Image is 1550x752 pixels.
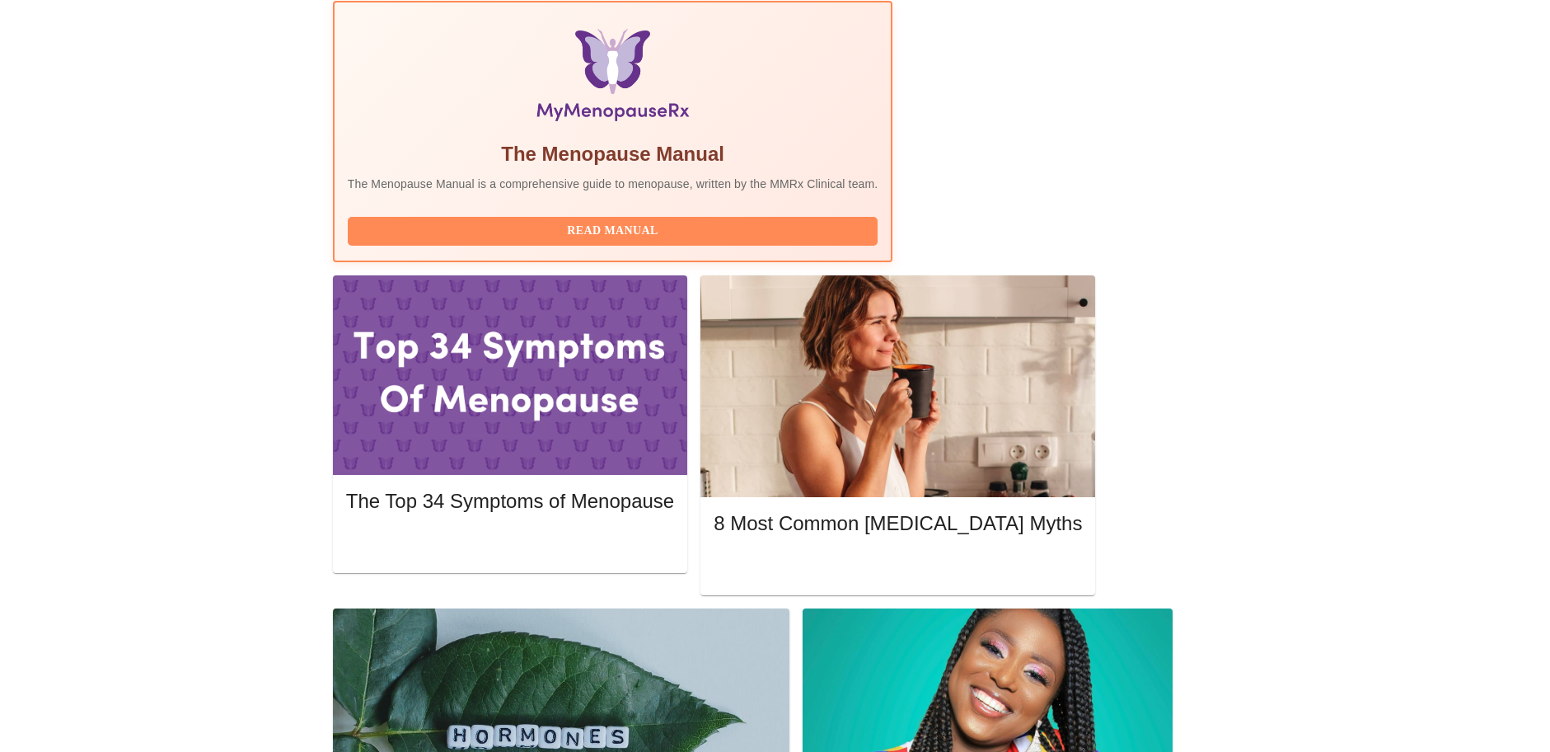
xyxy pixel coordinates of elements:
[346,529,674,558] button: Read More
[714,510,1082,537] h5: 8 Most Common [MEDICAL_DATA] Myths
[348,217,878,246] button: Read Manual
[346,535,678,549] a: Read More
[348,176,878,192] p: The Menopause Manual is a comprehensive guide to menopause, written by the MMRx Clinical team.
[348,141,878,167] h5: The Menopause Manual
[432,29,794,128] img: Menopause Manual
[364,221,862,242] span: Read Manual
[714,552,1082,581] button: Read More
[348,223,883,237] a: Read Manual
[363,533,658,554] span: Read More
[714,558,1086,572] a: Read More
[346,488,674,515] h5: The Top 34 Symptoms of Menopause
[730,557,1065,577] span: Read More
